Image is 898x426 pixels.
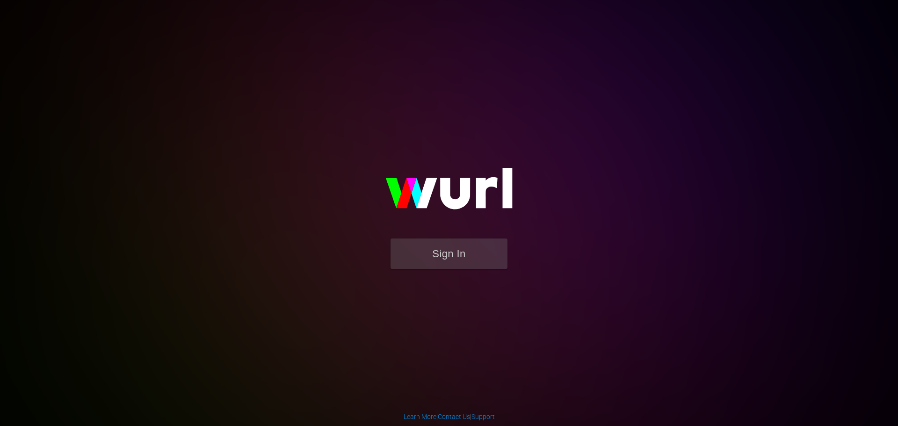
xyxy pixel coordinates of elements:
a: Support [471,413,495,420]
button: Sign In [391,238,507,269]
img: wurl-logo-on-black-223613ac3d8ba8fe6dc639794a292ebdb59501304c7dfd60c99c58986ef67473.svg [355,148,543,238]
a: Learn More [404,413,436,420]
a: Contact Us [438,413,470,420]
div: | | [404,412,495,421]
